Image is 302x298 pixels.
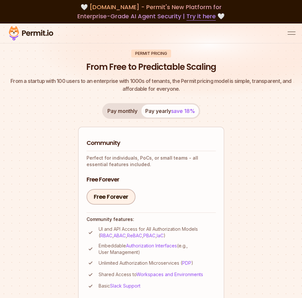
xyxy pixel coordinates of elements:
[99,283,140,289] p: Basic
[87,176,216,184] h3: Free Forever
[127,233,142,238] a: ReBAC
[10,78,172,84] span: From a startup with 100 users to an enterprise with 1000s of tenants,
[87,216,216,223] h4: Community features:
[126,243,177,248] a: Authorization Interfaces
[99,243,216,256] p: Embeddable (e.g., User Management)
[87,155,216,168] p: Perfect for individuals, PoCs, or small teams - all essential features included.
[288,29,295,37] button: open menu
[87,139,216,147] h2: Community
[103,104,141,118] button: Pay monthly
[131,50,171,57] div: Permit Pricing
[110,283,140,289] a: Slack Support
[157,233,164,238] a: IaC
[136,272,203,277] a: Workspaces and Environments
[86,61,216,73] h1: From Free to Predictable Scaling
[186,12,216,21] a: Try it here
[87,189,135,205] a: Free Forever
[99,260,193,266] p: Unlimited Authorization Microservices ( )
[114,233,126,238] a: ABAC
[182,260,191,266] a: PDP
[143,233,155,238] a: PBAC
[7,3,295,21] div: 🤍 🤍
[7,77,295,93] p: the Permit pricing model is simple, transparent, and affordable for everyone.
[99,226,216,239] p: UI and API Access for All Authorization Models ( , , , , )
[100,233,112,238] a: RBAC
[77,3,222,20] span: [DOMAIN_NAME] - Permit's New Platform for Enterprise-Grade AI Agent Security |
[99,271,203,278] p: Shared Access to
[7,25,56,42] img: Permit logo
